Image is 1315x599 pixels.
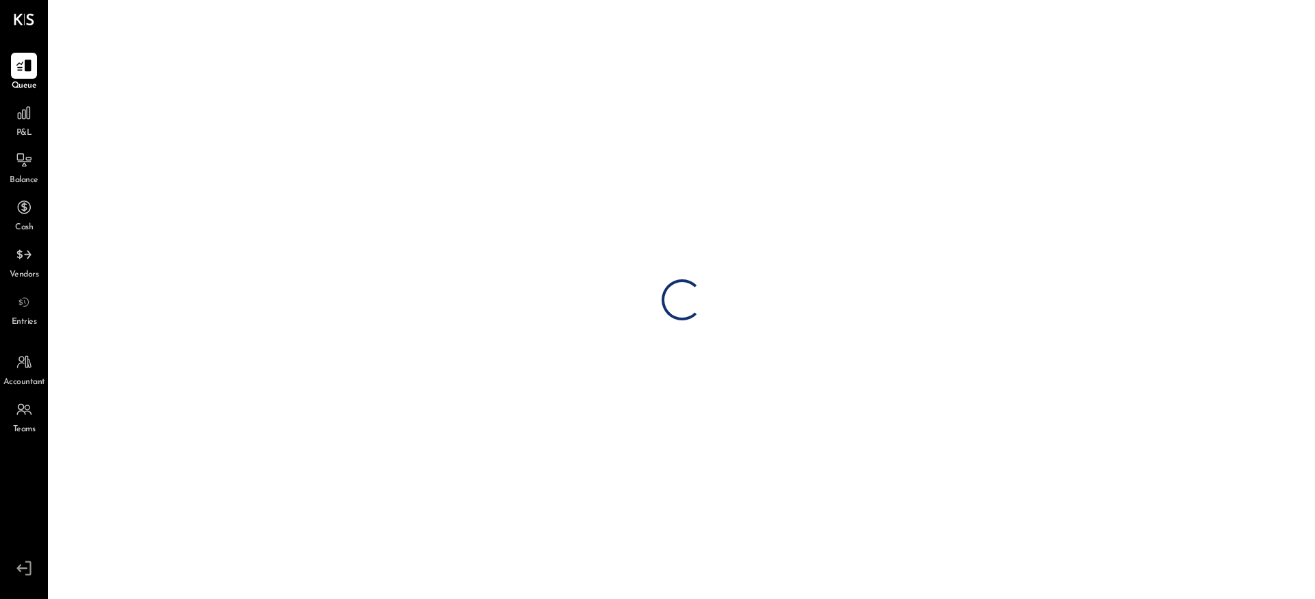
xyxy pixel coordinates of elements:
a: Teams [1,396,47,436]
span: Cash [15,222,33,234]
a: Queue [1,53,47,92]
span: Accountant [3,377,45,389]
a: Entries [1,289,47,329]
a: Accountant [1,349,47,389]
span: Balance [10,175,38,187]
span: Entries [12,316,37,329]
span: Queue [12,80,37,92]
span: Vendors [10,269,39,281]
a: P&L [1,100,47,140]
a: Balance [1,147,47,187]
span: P&L [16,127,32,140]
a: Vendors [1,242,47,281]
span: Teams [13,424,36,436]
a: Cash [1,194,47,234]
